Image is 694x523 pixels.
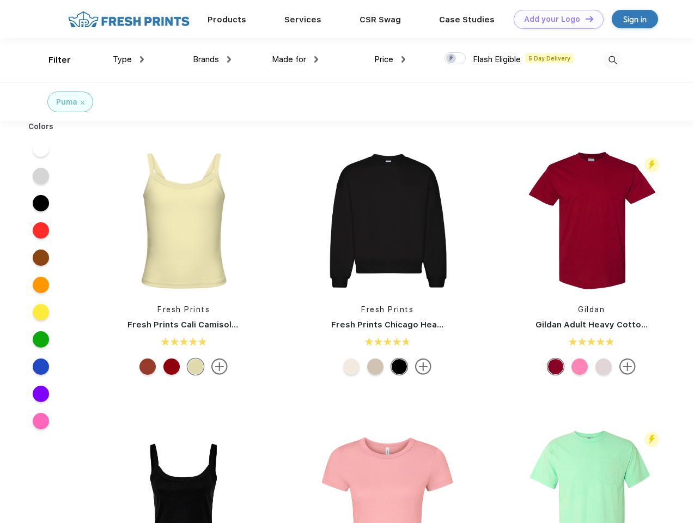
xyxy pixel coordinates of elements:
[111,148,256,293] img: func=resize&h=266
[401,56,405,63] img: dropdown.png
[113,54,132,64] span: Type
[547,358,564,375] div: Cardinal Red
[193,54,219,64] span: Brands
[524,15,580,24] div: Add your Logo
[619,358,636,375] img: more.svg
[314,56,318,63] img: dropdown.png
[127,320,255,330] a: Fresh Prints Cali Camisole Top
[623,13,647,26] div: Sign in
[227,56,231,63] img: dropdown.png
[208,15,246,25] a: Products
[315,148,460,293] img: func=resize&h=266
[535,320,677,330] a: Gildan Adult Heavy Cotton T-Shirt
[48,54,71,66] div: Filter
[374,54,393,64] span: Price
[65,10,193,29] img: fo%20logo%202.webp
[644,157,659,172] img: flash_active_toggle.svg
[367,358,383,375] div: Sand
[139,358,156,375] div: Toasted
[211,358,228,375] img: more.svg
[571,358,588,375] div: Azalea
[612,10,658,28] a: Sign in
[578,305,605,314] a: Gildan
[56,96,77,108] div: Puma
[604,51,622,69] img: desktop_search.svg
[343,358,360,375] div: Buttermilk mto
[519,148,664,293] img: func=resize&h=266
[81,101,84,105] img: filter_cancel.svg
[391,358,407,375] div: Black
[586,16,593,22] img: DT
[595,358,612,375] div: Ice Grey
[331,320,519,330] a: Fresh Prints Chicago Heavyweight Crewneck
[163,358,180,375] div: Crimson White
[284,15,321,25] a: Services
[473,54,521,64] span: Flash Eligible
[272,54,306,64] span: Made for
[644,432,659,447] img: flash_active_toggle.svg
[415,358,431,375] img: more.svg
[140,56,144,63] img: dropdown.png
[20,121,62,132] div: Colors
[525,53,574,63] span: 5 Day Delivery
[187,358,204,375] div: Baby Yellow
[360,15,401,25] a: CSR Swag
[157,305,210,314] a: Fresh Prints
[361,305,413,314] a: Fresh Prints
